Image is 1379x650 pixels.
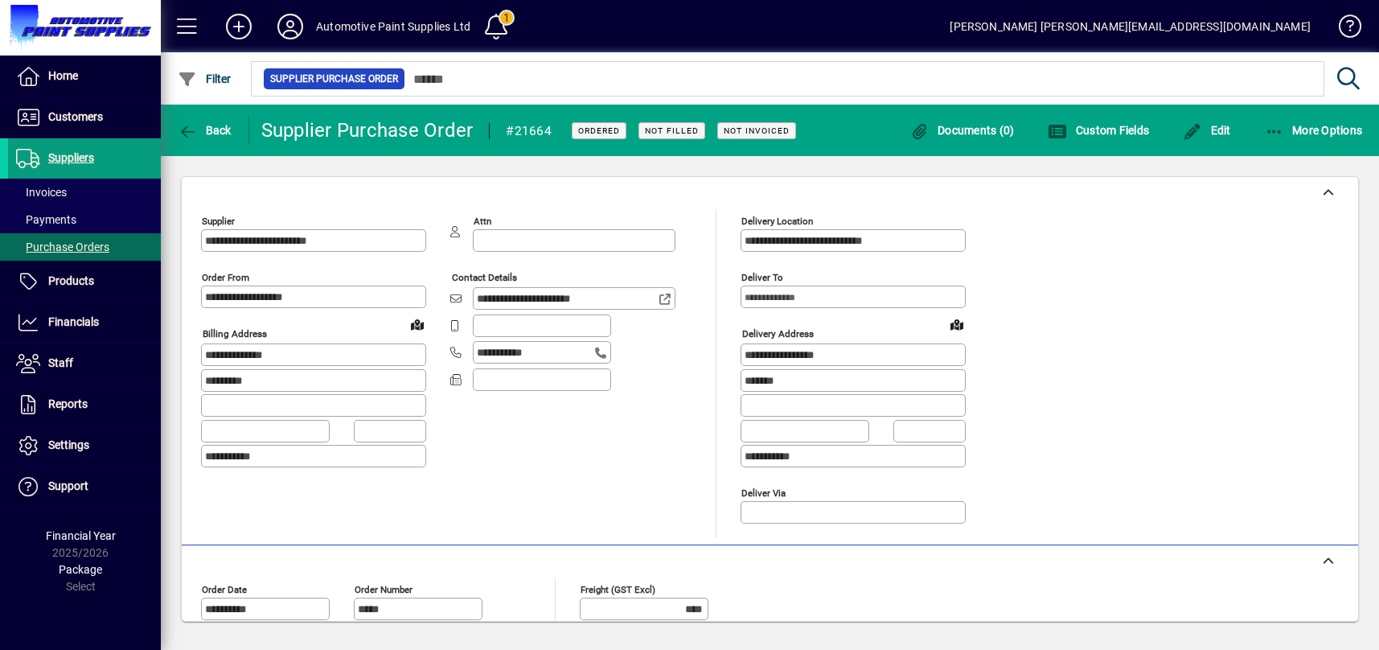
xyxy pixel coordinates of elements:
[8,56,161,97] a: Home
[8,426,161,466] a: Settings
[741,487,786,498] mat-label: Deliver via
[8,385,161,425] a: Reports
[8,344,161,384] a: Staff
[645,125,699,136] span: Not Filled
[48,479,88,492] span: Support
[46,529,116,542] span: Financial Year
[724,125,790,136] span: Not Invoiced
[1183,124,1231,137] span: Edit
[161,116,249,145] app-page-header-button: Back
[48,315,99,328] span: Financials
[178,124,232,137] span: Back
[16,186,67,199] span: Invoices
[910,124,1015,137] span: Documents (0)
[8,206,161,233] a: Payments
[16,213,76,226] span: Payments
[1048,124,1149,137] span: Custom Fields
[1044,116,1153,145] button: Custom Fields
[906,116,1019,145] button: Documents (0)
[213,12,265,41] button: Add
[741,216,813,227] mat-label: Delivery Location
[261,117,474,143] div: Supplier Purchase Order
[270,71,398,87] span: Supplier Purchase Order
[8,261,161,302] a: Products
[581,583,655,594] mat-label: Freight (GST excl)
[404,311,430,337] a: View on map
[48,69,78,82] span: Home
[202,216,235,227] mat-label: Supplier
[1327,3,1359,56] a: Knowledge Base
[48,151,94,164] span: Suppliers
[506,118,552,144] div: #21664
[48,110,103,123] span: Customers
[178,72,232,85] span: Filter
[578,125,620,136] span: Ordered
[174,116,236,145] button: Back
[950,14,1311,39] div: [PERSON_NAME] [PERSON_NAME][EMAIL_ADDRESS][DOMAIN_NAME]
[944,311,970,337] a: View on map
[265,12,316,41] button: Profile
[474,216,491,227] mat-label: Attn
[1265,124,1363,137] span: More Options
[16,241,109,253] span: Purchase Orders
[59,563,102,576] span: Package
[48,438,89,451] span: Settings
[741,272,783,283] mat-label: Deliver To
[1261,116,1367,145] button: More Options
[48,397,88,410] span: Reports
[8,302,161,343] a: Financials
[8,233,161,261] a: Purchase Orders
[202,272,249,283] mat-label: Order from
[8,179,161,206] a: Invoices
[48,356,73,369] span: Staff
[316,14,470,39] div: Automotive Paint Supplies Ltd
[48,274,94,287] span: Products
[174,64,236,93] button: Filter
[8,467,161,507] a: Support
[8,97,161,138] a: Customers
[355,583,412,594] mat-label: Order number
[202,583,247,594] mat-label: Order date
[1179,116,1235,145] button: Edit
